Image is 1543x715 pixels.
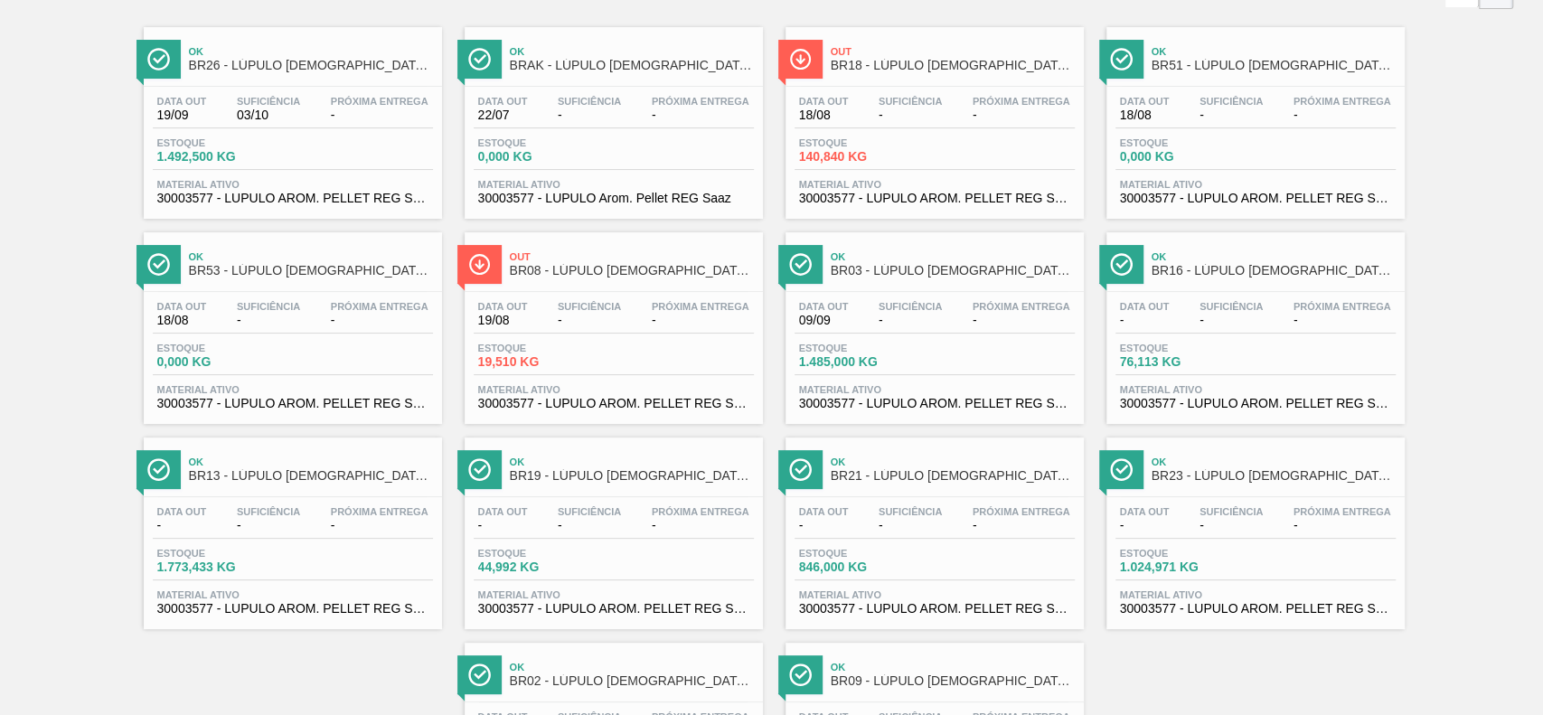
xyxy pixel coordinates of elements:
span: Próxima Entrega [652,96,749,107]
span: - [973,519,1070,532]
span: - [331,314,428,327]
a: ÍconeOkBR53 - LÚPULO [DEMOGRAPHIC_DATA] [PERSON_NAME]Data out18/08Suficiência-Próxima Entrega-Est... [130,219,451,424]
span: Ok [510,456,754,467]
span: 19,510 KG [478,355,605,369]
span: Data out [799,301,849,312]
img: Ícone [147,458,170,481]
span: 30003577 - LUPULO AROM. PELLET REG SAAZ [799,192,1070,205]
span: 30003577 - LUPULO AROM. PELLET REG SAAZ [1120,602,1391,616]
a: ÍconeOkBR51 - LÚPULO [DEMOGRAPHIC_DATA] PELLET SAAZData out18/08Suficiência-Próxima Entrega-Estoq... [1093,14,1414,219]
span: - [331,519,428,532]
span: Suficiência [1200,96,1263,107]
span: Data out [478,96,528,107]
span: 22/07 [478,108,528,122]
span: BRAK - LÚPULO AROMÁTICO PELLET SAAZ [510,59,754,72]
span: Data out [1120,96,1170,107]
span: 03/10 [237,108,300,122]
span: Out [510,251,754,262]
span: Ok [189,46,433,57]
span: Estoque [478,137,605,148]
span: Próxima Entrega [331,301,428,312]
span: Estoque [1120,548,1247,559]
span: Data out [799,506,849,517]
img: Ícone [468,48,491,71]
span: Suficiência [558,301,621,312]
span: BR18 - LÚPULO AROMÁTICO PELLET SAAZ [831,59,1075,72]
span: Próxima Entrega [1294,506,1391,517]
span: 30003577 - LUPULO AROM. PELLET REG SAAZ [157,397,428,410]
span: 1.773,433 KG [157,560,284,574]
span: BR13 - LÚPULO AROMÁTICO PELLET SAAZ [189,469,433,483]
span: - [1294,519,1391,532]
span: Próxima Entrega [331,506,428,517]
span: - [652,519,749,532]
span: 30003577 - LUPULO AROM. PELLET REG SAAZ [157,602,428,616]
a: ÍconeOkBR26 - LÚPULO [DEMOGRAPHIC_DATA] [PERSON_NAME]Data out19/09Suficiência03/10Próxima Entrega... [130,14,451,219]
img: Ícone [789,253,812,276]
span: 30003577 - LUPULO Arom. Pellet REG Saaz [478,192,749,205]
span: Estoque [799,343,926,353]
img: Ícone [1110,458,1133,481]
span: Próxima Entrega [331,96,428,107]
span: Suficiência [237,506,300,517]
span: Suficiência [879,301,942,312]
span: Ok [831,456,1075,467]
img: Ícone [1110,253,1133,276]
span: BR19 - LÚPULO AROMÁTICO PELLET SAAZ [510,469,754,483]
span: Material ativo [799,384,1070,395]
span: Estoque [799,137,926,148]
a: ÍconeOkBR16 - LÚPULO [DEMOGRAPHIC_DATA] PELLET SAAZData out-Suficiência-Próxima Entrega-Estoque76... [1093,219,1414,424]
span: 18/08 [1120,108,1170,122]
span: Data out [157,96,207,107]
span: BR02 - LÚPULO AROMÁTICO PELLET SAAZ [510,674,754,688]
span: - [1120,314,1170,327]
span: Data out [478,301,528,312]
span: Material ativo [799,179,1070,190]
span: 30003577 - LUPULO AROM. PELLET REG SAAZ [1120,397,1391,410]
span: Estoque [478,343,605,353]
span: 1.024,971 KG [1120,560,1247,574]
span: 846,000 KG [799,560,926,574]
span: Material ativo [157,384,428,395]
span: Out [831,46,1075,57]
a: ÍconeOkBR23 - LÚPULO [DEMOGRAPHIC_DATA] PELLET SAAZData out-Suficiência-Próxima Entrega-Estoque1.... [1093,424,1414,629]
span: BR21 - LÚPULO AROMÁTICO PELLET SAAZ [831,469,1075,483]
span: BR08 - LÚPULO AROMÁTICO PELLET SAAZ [510,264,754,278]
span: 30003577 - LUPULO AROM. PELLET REG SAAZ [157,192,428,205]
span: BR03 - LÚPULO AROMÁTICO PELLET SAAZ [831,264,1075,278]
span: Suficiência [879,96,942,107]
span: Material ativo [799,589,1070,600]
span: Material ativo [1120,179,1391,190]
span: - [799,519,849,532]
span: Ok [189,251,433,262]
span: Estoque [799,548,926,559]
span: BR23 - LÚPULO AROMÁTICO PELLET SAAZ [1152,469,1396,483]
span: - [558,314,621,327]
span: 140,840 KG [799,150,926,164]
span: Material ativo [157,179,428,190]
span: Ok [1152,456,1396,467]
span: Estoque [1120,343,1247,353]
span: 1.492,500 KG [157,150,284,164]
span: Material ativo [478,384,749,395]
span: - [879,314,942,327]
span: 76,113 KG [1120,355,1247,369]
a: ÍconeOkBR19 - LÚPULO [DEMOGRAPHIC_DATA] PELLET SAAZData out-Suficiência-Próxima Entrega-Estoque44... [451,424,772,629]
span: Estoque [157,548,284,559]
span: Suficiência [879,506,942,517]
span: Ok [189,456,433,467]
span: Próxima Entrega [973,96,1070,107]
span: Suficiência [558,96,621,107]
a: ÍconeOkBRAK - LÚPULO [DEMOGRAPHIC_DATA] PELLET SAAZData out22/07Suficiência-Próxima Entrega-Estoq... [451,14,772,219]
span: - [1294,108,1391,122]
span: 0,000 KG [478,150,605,164]
span: - [558,108,621,122]
span: 0,000 KG [157,355,284,369]
span: Material ativo [1120,589,1391,600]
span: 1.485,000 KG [799,355,926,369]
span: Ok [510,662,754,673]
img: Ícone [468,458,491,481]
span: Material ativo [478,179,749,190]
span: 19/09 [157,108,207,122]
span: - [1200,108,1263,122]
